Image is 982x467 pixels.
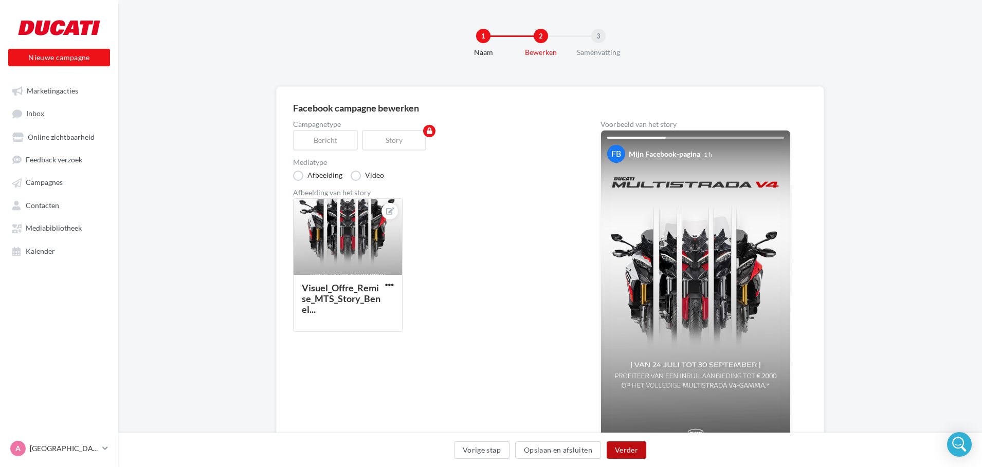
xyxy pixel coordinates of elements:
[293,159,568,166] label: Mediatype
[26,178,63,187] span: Campagnes
[293,121,568,128] label: Campagnetype
[450,47,516,58] div: Naam
[607,441,646,459] button: Verder
[6,173,112,191] a: Campagnes
[566,47,631,58] div: Samenvatting
[454,441,510,459] button: Vorige stap
[6,218,112,237] a: Mediabibliotheek
[8,49,110,66] button: Nieuwe campagne
[591,29,606,43] div: 3
[26,247,55,255] span: Kalender
[26,201,59,210] span: Contacten
[6,196,112,214] a: Contacten
[293,103,807,113] div: Facebook campagne bewerken
[629,149,700,159] div: Mijn Facebook-pagina
[293,171,342,181] label: Afbeelding
[8,439,110,458] a: A [GEOGRAPHIC_DATA]
[704,150,712,159] div: 1 h
[293,189,568,196] div: Afbeelding van het story
[601,121,791,128] div: Voorbeeld van het story
[26,224,82,233] span: Mediabibliotheek
[6,241,112,260] a: Kalender
[302,282,380,315] div: Visuel_Offre_Remise_MTS_Story_Benel...
[6,104,112,123] a: Inbox
[508,47,574,58] div: Bewerken
[26,109,44,118] span: Inbox
[6,81,112,100] a: Marketingacties
[30,443,98,454] p: [GEOGRAPHIC_DATA]
[28,133,95,141] span: Online zichtbaarheid
[601,130,790,466] img: Your Facebook story preview
[27,86,78,95] span: Marketingacties
[6,127,112,146] a: Online zichtbaarheid
[15,443,21,454] span: A
[947,432,972,457] div: Open Intercom Messenger
[515,441,601,459] button: Opslaan en afsluiten
[476,29,490,43] div: 1
[351,171,384,181] label: Video
[6,150,112,169] a: Feedback verzoek
[26,155,82,164] span: Feedback verzoek
[607,145,625,163] div: FB
[534,29,548,43] div: 2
